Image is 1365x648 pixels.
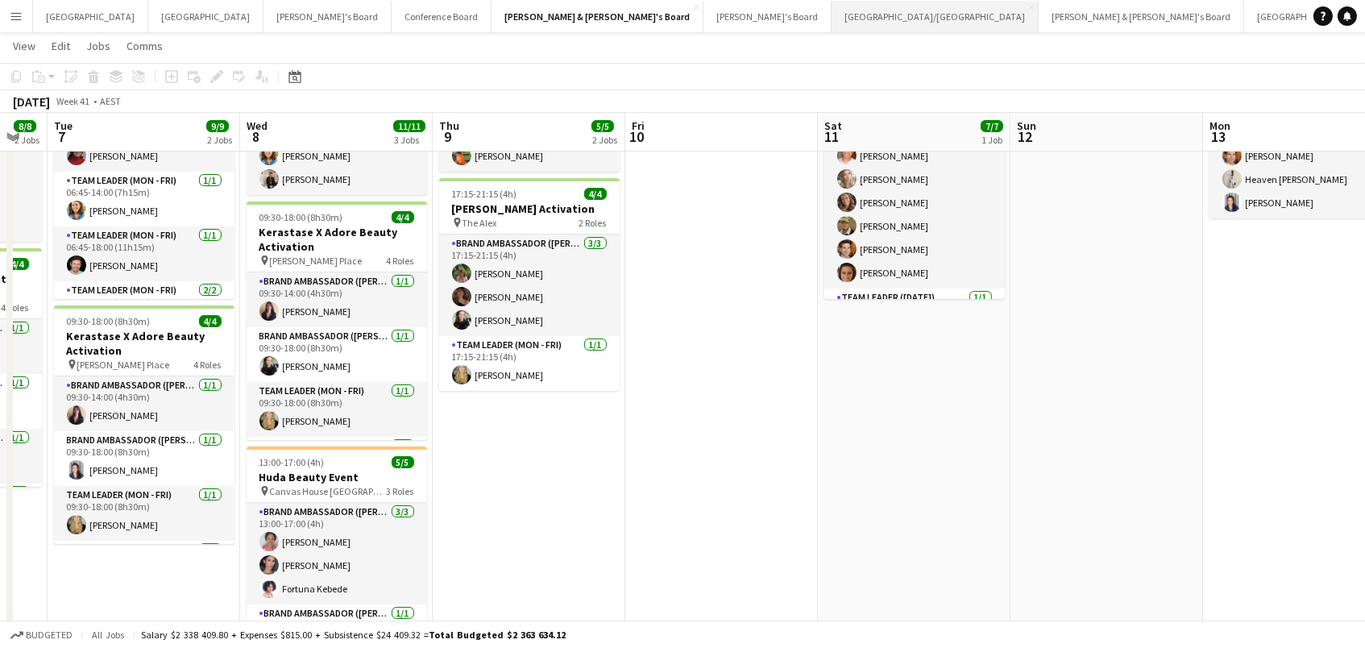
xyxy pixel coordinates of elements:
[584,188,607,200] span: 4/4
[207,134,232,146] div: 2 Jobs
[6,258,29,270] span: 4/4
[1017,118,1036,133] span: Sun
[77,359,170,371] span: [PERSON_NAME] Place
[429,629,566,641] span: Total Budgeted $2 363 634.12
[54,486,234,541] app-card-role: Team Leader (Mon - Fri)1/109:30-18:00 (8h30m)[PERSON_NAME]
[52,127,73,146] span: 7
[54,376,234,431] app-card-role: Brand Ambassador ([PERSON_NAME])1/109:30-14:00 (4h30m)[PERSON_NAME]
[387,485,414,497] span: 3 Roles
[437,127,459,146] span: 9
[244,127,268,146] span: 8
[824,289,1005,343] app-card-role: Team Leader ([DATE])1/1
[80,35,117,56] a: Jobs
[120,35,169,56] a: Comms
[54,305,234,544] app-job-card: 09:30-18:00 (8h30m)4/4Kerastase X Adore Beauty Activation [PERSON_NAME] Place4 RolesBrand Ambassa...
[579,217,607,229] span: 2 Roles
[1244,1,1359,32] button: [GEOGRAPHIC_DATA]
[6,35,42,56] a: View
[247,437,427,492] app-card-role: Brand Ambassador ([PERSON_NAME])1/1
[439,201,620,216] h3: [PERSON_NAME] Activation
[54,281,234,359] app-card-role: Team Leader (Mon - Fri)2/207:30-15:00 (7h30m)
[53,95,93,107] span: Week 41
[89,629,127,641] span: All jobs
[387,255,414,267] span: 4 Roles
[33,1,148,32] button: [GEOGRAPHIC_DATA]
[392,456,414,468] span: 5/5
[270,255,363,267] span: [PERSON_NAME] Place
[26,629,73,641] span: Budgeted
[54,60,234,299] app-job-card: 06:45-18:00 (11h15m)5/5GWM Tech Day Pan Pacific [GEOGRAPHIC_DATA]4 RolesTeam Leader (Mon - Fri)1/...
[247,327,427,382] app-card-role: Brand Ambassador ([PERSON_NAME])1/109:30-18:00 (8h30m)[PERSON_NAME]
[1207,127,1230,146] span: 13
[259,456,325,468] span: 13:00-17:00 (4h)
[392,211,414,223] span: 4/4
[259,211,343,223] span: 09:30-18:00 (8h30m)
[1014,127,1036,146] span: 12
[14,120,36,132] span: 8/8
[1039,1,1244,32] button: [PERSON_NAME] & [PERSON_NAME]'s Board
[194,359,222,371] span: 4 Roles
[439,235,620,336] app-card-role: Brand Ambassador ([PERSON_NAME])3/317:15-21:15 (4h)[PERSON_NAME][PERSON_NAME][PERSON_NAME]
[832,1,1039,32] button: [GEOGRAPHIC_DATA]/[GEOGRAPHIC_DATA]
[15,134,39,146] div: 2 Jobs
[13,39,35,53] span: View
[822,127,842,146] span: 11
[492,1,703,32] button: [PERSON_NAME] & [PERSON_NAME]'s Board
[592,134,617,146] div: 2 Jobs
[54,226,234,281] app-card-role: Team Leader (Mon - Fri)1/106:45-18:00 (11h15m)[PERSON_NAME]
[270,485,387,497] span: Canvas House [GEOGRAPHIC_DATA]
[1209,118,1230,133] span: Mon
[54,431,234,486] app-card-role: Brand Ambassador ([PERSON_NAME])1/109:30-18:00 (8h30m)[PERSON_NAME]
[393,120,425,132] span: 11/11
[206,120,229,132] span: 9/9
[247,225,427,254] h3: Kerastase X Adore Beauty Activation
[54,172,234,226] app-card-role: Team Leader (Mon - Fri)1/106:45-14:00 (7h15m)[PERSON_NAME]
[394,134,425,146] div: 3 Jobs
[100,95,121,107] div: AEST
[452,188,517,200] span: 17:15-21:15 (4h)
[439,336,620,391] app-card-role: Team Leader (Mon - Fri)1/117:15-21:15 (4h)[PERSON_NAME]
[263,1,392,32] button: [PERSON_NAME]'s Board
[632,118,645,133] span: Fri
[52,39,70,53] span: Edit
[439,118,459,133] span: Thu
[199,315,222,327] span: 4/4
[439,178,620,391] app-job-card: 17:15-21:15 (4h)4/4[PERSON_NAME] Activation The Alex2 RolesBrand Ambassador ([PERSON_NAME])3/317:...
[247,201,427,440] app-job-card: 09:30-18:00 (8h30m)4/4Kerastase X Adore Beauty Activation [PERSON_NAME] Place4 RolesBrand Ambassa...
[591,120,614,132] span: 5/5
[247,503,427,604] app-card-role: Brand Ambassador ([PERSON_NAME])3/313:00-17:00 (4h)[PERSON_NAME][PERSON_NAME]Fortuna Kebede
[981,120,1003,132] span: 7/7
[703,1,832,32] button: [PERSON_NAME]'s Board
[8,626,75,644] button: Budgeted
[247,470,427,484] h3: Huda Beauty Event
[247,272,427,327] app-card-role: Brand Ambassador ([PERSON_NAME])1/109:30-14:00 (4h30m)[PERSON_NAME]
[247,118,268,133] span: Wed
[54,541,234,596] app-card-role: Brand Ambassador ([PERSON_NAME])1/1
[127,39,163,53] span: Comms
[824,60,1005,299] app-job-card: 12:30-16:30 (4h)7/7Monster Jam Activation [GEOGRAPHIC_DATA]2 RolesBrand Ambassador ([DATE])6/612:...
[392,1,492,32] button: Conference Board
[463,217,497,229] span: The Alex
[54,118,73,133] span: Tue
[45,35,77,56] a: Edit
[981,134,1002,146] div: 1 Job
[141,629,566,641] div: Salary $2 338 409.80 + Expenses $815.00 + Subsistence $24 409.32 =
[2,301,29,314] span: 4 Roles
[13,93,50,110] div: [DATE]
[629,127,645,146] span: 10
[148,1,263,32] button: [GEOGRAPHIC_DATA]
[67,315,151,327] span: 09:30-18:00 (8h30m)
[824,118,842,133] span: Sat
[247,117,427,195] app-card-role: Team Leader (Mon - Fri)2/205:45-10:30 (4h45m)[PERSON_NAME][PERSON_NAME]
[247,382,427,437] app-card-role: Team Leader (Mon - Fri)1/109:30-18:00 (8h30m)[PERSON_NAME]
[54,329,234,358] h3: Kerastase X Adore Beauty Activation
[86,39,110,53] span: Jobs
[824,117,1005,289] app-card-role: Brand Ambassador ([DATE])6/612:30-16:30 (4h)[PERSON_NAME][PERSON_NAME][PERSON_NAME][PERSON_NAME][...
